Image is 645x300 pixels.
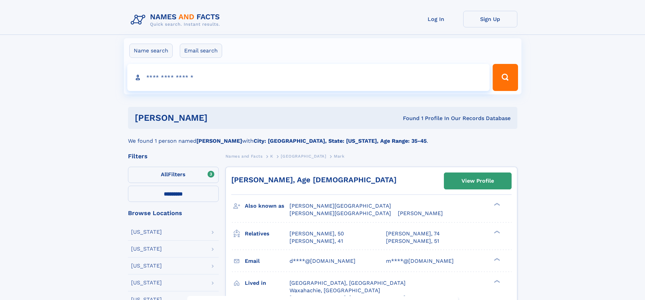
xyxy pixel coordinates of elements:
[127,64,490,91] input: search input
[180,44,222,58] label: Email search
[254,138,427,144] b: City: [GEOGRAPHIC_DATA], State: [US_STATE], Age Range: 35-45
[289,280,406,286] span: [GEOGRAPHIC_DATA], [GEOGRAPHIC_DATA]
[131,263,162,269] div: [US_STATE]
[281,154,326,159] span: [GEOGRAPHIC_DATA]
[196,138,242,144] b: [PERSON_NAME]
[161,171,168,178] span: All
[444,173,511,189] a: View Profile
[492,257,500,261] div: ❯
[492,230,500,234] div: ❯
[128,129,517,145] div: We found 1 person named with .
[463,11,517,27] a: Sign Up
[281,152,326,160] a: [GEOGRAPHIC_DATA]
[398,210,443,216] span: [PERSON_NAME]
[231,176,396,184] a: [PERSON_NAME], Age [DEMOGRAPHIC_DATA]
[128,11,225,29] img: Logo Names and Facts
[289,230,344,237] a: [PERSON_NAME], 50
[334,154,344,159] span: Mark
[245,200,289,212] h3: Also known as
[245,277,289,289] h3: Lived in
[245,255,289,267] h3: Email
[289,210,391,216] span: [PERSON_NAME][GEOGRAPHIC_DATA]
[289,287,380,294] span: Waxahachie, [GEOGRAPHIC_DATA]
[461,173,494,189] div: View Profile
[135,114,305,122] h1: [PERSON_NAME]
[225,152,263,160] a: Names and Facts
[386,230,440,237] a: [PERSON_NAME], 74
[492,202,500,207] div: ❯
[129,44,173,58] label: Name search
[270,154,273,159] span: K
[131,246,162,252] div: [US_STATE]
[128,153,219,159] div: Filters
[493,64,518,91] button: Search Button
[305,115,511,122] div: Found 1 Profile In Our Records Database
[245,228,289,239] h3: Relatives
[409,11,463,27] a: Log In
[492,279,500,283] div: ❯
[128,167,219,183] label: Filters
[386,237,439,245] a: [PERSON_NAME], 51
[131,280,162,285] div: [US_STATE]
[289,237,343,245] a: [PERSON_NAME], 41
[289,203,391,209] span: [PERSON_NAME][GEOGRAPHIC_DATA]
[270,152,273,160] a: K
[131,229,162,235] div: [US_STATE]
[128,210,219,216] div: Browse Locations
